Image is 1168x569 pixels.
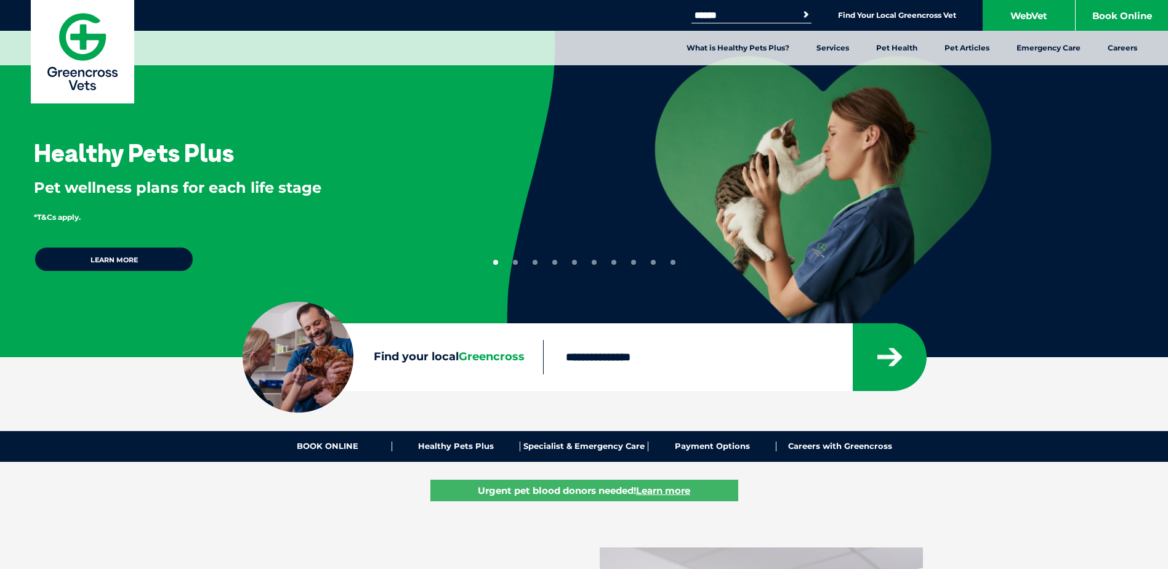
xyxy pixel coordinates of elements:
span: *T&Cs apply. [34,212,81,222]
button: 8 of 10 [631,260,636,265]
p: Pet wellness plans for each life stage [34,177,467,198]
button: 3 of 10 [533,260,538,265]
a: Careers [1094,31,1151,65]
a: Services [803,31,863,65]
button: 1 of 10 [493,260,498,265]
button: 10 of 10 [671,260,675,265]
button: 5 of 10 [572,260,577,265]
button: 2 of 10 [513,260,518,265]
button: 9 of 10 [651,260,656,265]
button: 6 of 10 [592,260,597,265]
u: Learn more [636,485,690,496]
button: Search [800,9,812,21]
button: 7 of 10 [611,260,616,265]
a: Learn more [34,246,194,272]
h3: Healthy Pets Plus [34,140,234,165]
a: Pet Articles [931,31,1003,65]
a: BOOK ONLINE [264,442,392,451]
span: Greencross [459,350,525,363]
a: Healthy Pets Plus [392,442,520,451]
a: Payment Options [648,442,776,451]
a: What is Healthy Pets Plus? [673,31,803,65]
a: Emergency Care [1003,31,1094,65]
button: 4 of 10 [552,260,557,265]
a: Urgent pet blood donors needed!Learn more [430,480,738,501]
a: Find Your Local Greencross Vet [838,10,956,20]
a: Careers with Greencross [776,442,904,451]
a: Specialist & Emergency Care [520,442,648,451]
label: Find your local [243,348,543,366]
a: Pet Health [863,31,931,65]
